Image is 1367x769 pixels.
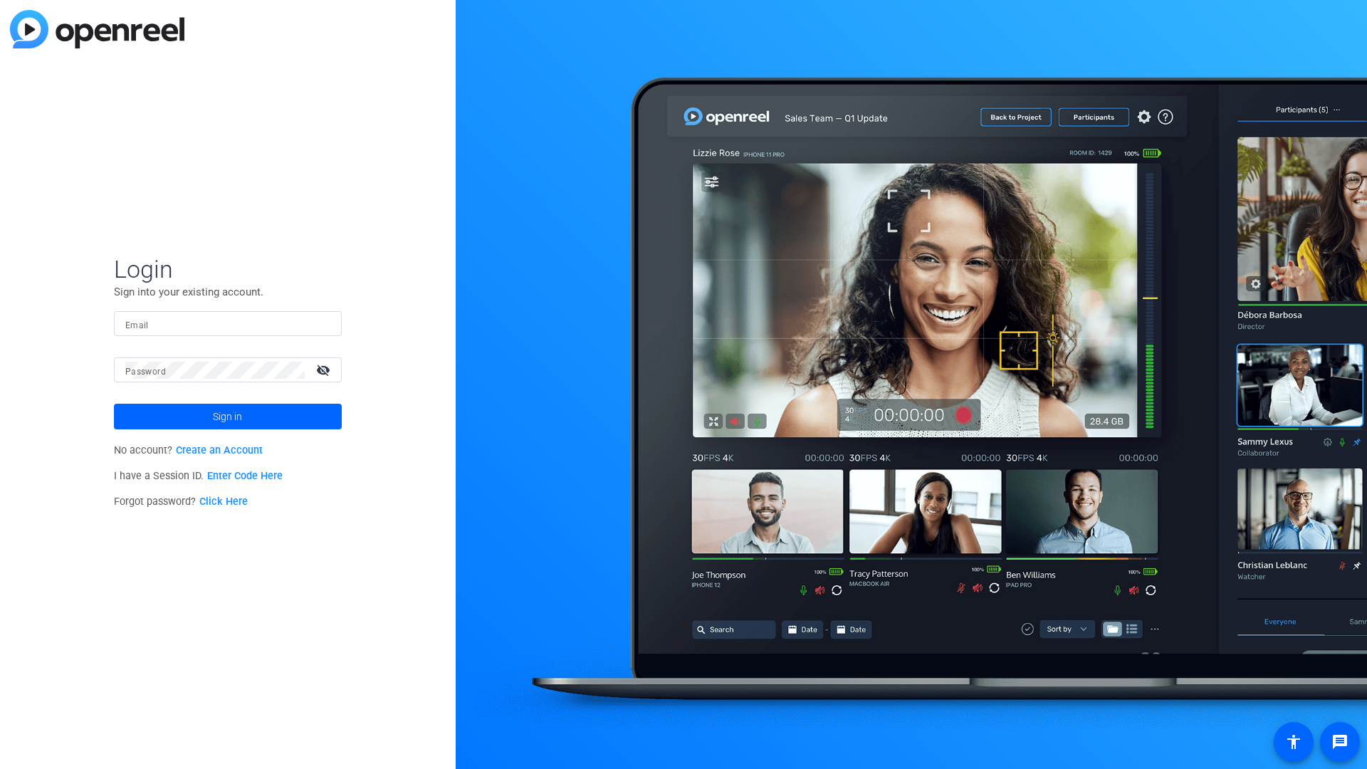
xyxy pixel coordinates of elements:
span: Login [114,254,342,284]
p: Sign into your existing account. [114,284,342,300]
a: Click Here [199,496,248,508]
mat-label: Email [125,320,149,330]
mat-icon: visibility_off [308,360,342,380]
mat-icon: accessibility [1285,733,1302,750]
a: Enter Code Here [207,470,283,482]
span: Sign in [213,399,242,434]
mat-icon: message [1331,733,1348,750]
a: Create an Account [176,444,263,456]
img: blue-gradient.svg [10,10,184,48]
span: Forgot password? [114,496,248,508]
mat-label: Password [125,367,166,377]
input: Enter Email Address [125,315,330,333]
span: I have a Session ID. [114,470,283,482]
span: No account? [114,444,263,456]
button: Sign in [114,404,342,429]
